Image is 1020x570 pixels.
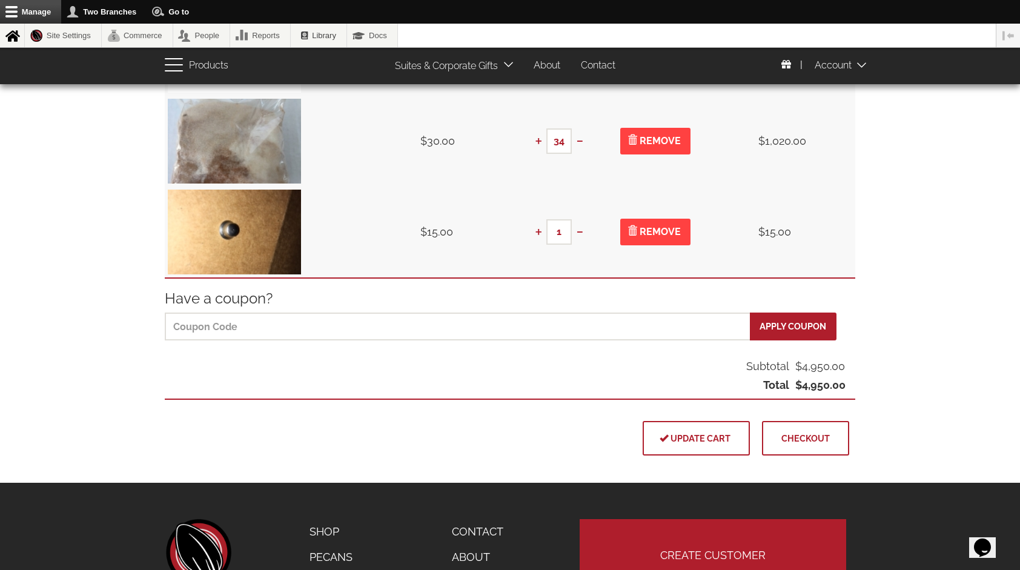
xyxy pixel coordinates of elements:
button: - [572,217,588,245]
button: Apply coupon [750,313,836,340]
button: + [531,219,546,245]
td: $30.00 [417,96,502,187]
span: Products [189,57,228,75]
a: Shop [300,519,374,545]
a: Site Settings [25,24,101,47]
button: + [531,128,546,154]
a: People [173,24,230,47]
a: Reports [230,24,290,47]
a: Contact [572,54,624,78]
a: About [525,54,569,78]
div: CloseChat attention grabber [5,5,70,53]
span: Total [763,377,789,393]
td: $1,020.00 [755,96,855,187]
a: Commerce [102,24,173,47]
button: Update cart [643,421,750,456]
button: Remove [620,128,690,154]
td: $15.00 [755,187,855,278]
button: Vertical orientation [996,24,1020,47]
td: $15.00 [417,187,502,278]
span: Checkout [781,433,830,443]
span: $4,950.00 [795,377,844,393]
a: About [443,545,541,570]
span: $4,950.00 [795,359,844,374]
a: Docs [347,24,397,47]
button: Products [165,48,237,84]
a: Suites & Corporate Gifts [386,55,502,78]
a: Contact [443,519,541,545]
span: Subtotal [746,359,789,374]
span: Update cart [662,433,730,443]
h3: Have a coupon? [165,291,855,307]
button: Checkout [762,421,849,456]
img: Chat attention grabber [5,5,80,53]
input: Coupon Code [165,313,752,340]
span: Library [312,31,336,40]
button: Remove [620,219,690,245]
a: Pecans [300,545,374,570]
span: Remove [630,226,681,237]
button: - [572,126,588,154]
span: Remove [630,135,681,147]
span: Commerce [124,31,162,39]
